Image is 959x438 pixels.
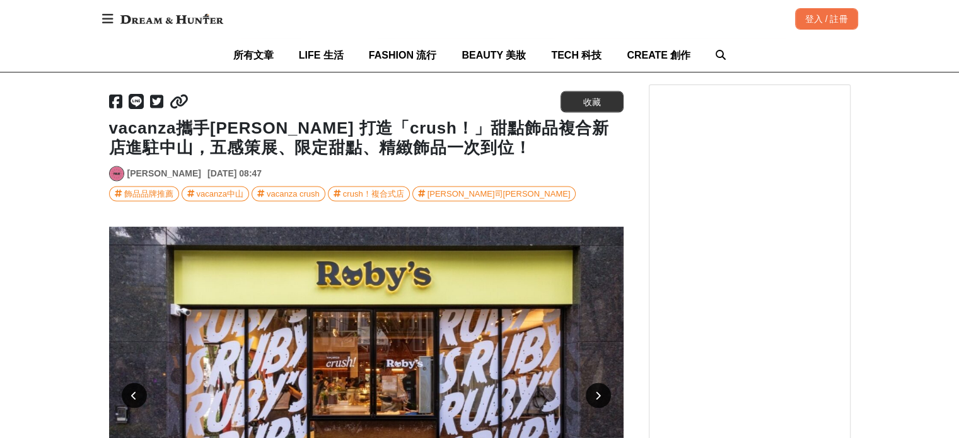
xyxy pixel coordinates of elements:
a: BEAUTY 美妝 [462,38,526,72]
div: 飾品品牌推薦 [124,187,173,201]
span: 所有文章 [233,50,274,61]
span: CREATE 創作 [627,50,690,61]
a: TECH 科技 [551,38,602,72]
a: 飾品品牌推薦 [109,187,179,202]
a: Avatar [109,166,124,182]
h1: vacanza攜手[PERSON_NAME] 打造「crush！」甜點飾品複合新店進駐中山，五感策展、限定甜點、精緻飾品一次到位！ [109,118,624,158]
a: LIFE 生活 [299,38,344,72]
a: crush！複合式店 [328,187,410,202]
a: vacanza crush [252,187,325,202]
button: 收藏 [561,91,624,113]
a: CREATE 創作 [627,38,690,72]
span: FASHION 流行 [369,50,437,61]
div: [PERSON_NAME]司[PERSON_NAME] [427,187,571,201]
div: vacanza中山 [197,187,243,201]
span: TECH 科技 [551,50,602,61]
div: 登入 / 註冊 [795,8,858,30]
span: BEAUTY 美妝 [462,50,526,61]
img: Dream & Hunter [114,8,230,30]
div: [DATE] 08:47 [207,167,262,180]
a: [PERSON_NAME] [127,167,201,180]
div: vacanza crush [267,187,320,201]
a: FASHION 流行 [369,38,437,72]
a: vacanza中山 [182,187,249,202]
img: Avatar [110,167,124,181]
a: 所有文章 [233,38,274,72]
a: [PERSON_NAME]司[PERSON_NAME] [412,187,576,202]
div: crush！複合式店 [343,187,404,201]
span: LIFE 生活 [299,50,344,61]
